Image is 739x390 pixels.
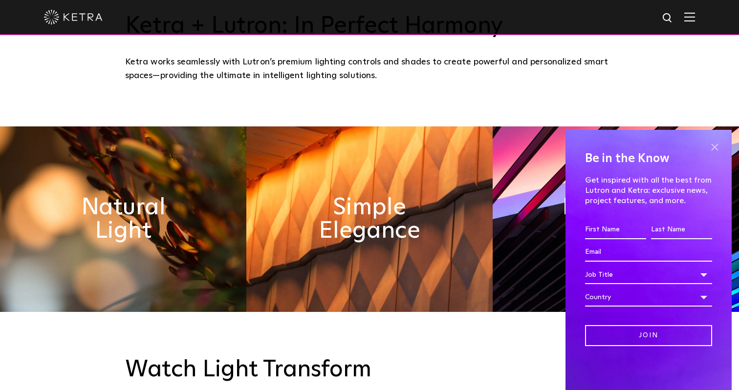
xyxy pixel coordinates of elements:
[684,12,695,21] img: Hamburger%20Nav.svg
[585,221,646,239] input: First Name
[585,288,712,307] div: Country
[44,10,103,24] img: ketra-logo-2019-white
[585,266,712,284] div: Job Title
[651,221,712,239] input: Last Name
[662,12,674,24] img: search icon
[554,196,677,243] h2: Flexible & Timeless
[585,149,712,168] h4: Be in the Know
[493,126,739,312] img: flexible_timeless_ketra
[62,196,185,243] h2: Natural Light
[585,325,712,346] input: Join
[125,356,614,384] h3: Watch Light Transform
[246,126,493,312] img: simple_elegance
[585,175,712,205] p: Get inspired with all the best from Lutron and Ketra: exclusive news, project features, and more.
[585,243,712,262] input: Email
[308,196,431,243] h2: Simple Elegance
[125,55,614,83] div: Ketra works seamlessly with Lutron’s premium lighting controls and shades to create powerful and ...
